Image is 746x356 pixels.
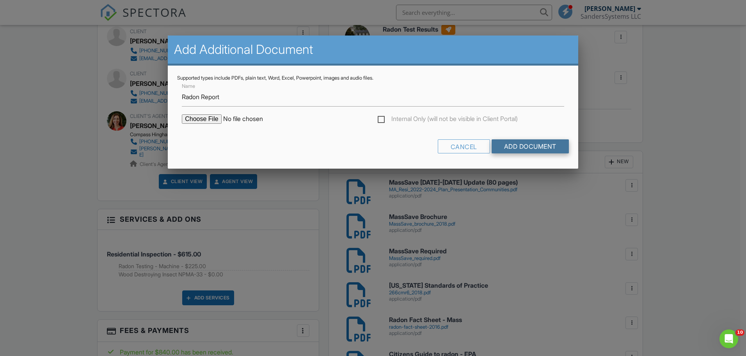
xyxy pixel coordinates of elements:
[174,42,572,57] h2: Add Additional Document
[735,329,744,336] span: 10
[438,139,490,153] div: Cancel
[719,329,738,348] iframe: Intercom live chat
[177,75,569,81] div: Supported types include PDFs, plain text, Word, Excel, Powerpoint, images and audio files.
[182,83,195,90] label: Name
[492,139,569,153] input: Add Document
[378,115,518,125] label: Internal Only (will not be visible in Client Portal)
